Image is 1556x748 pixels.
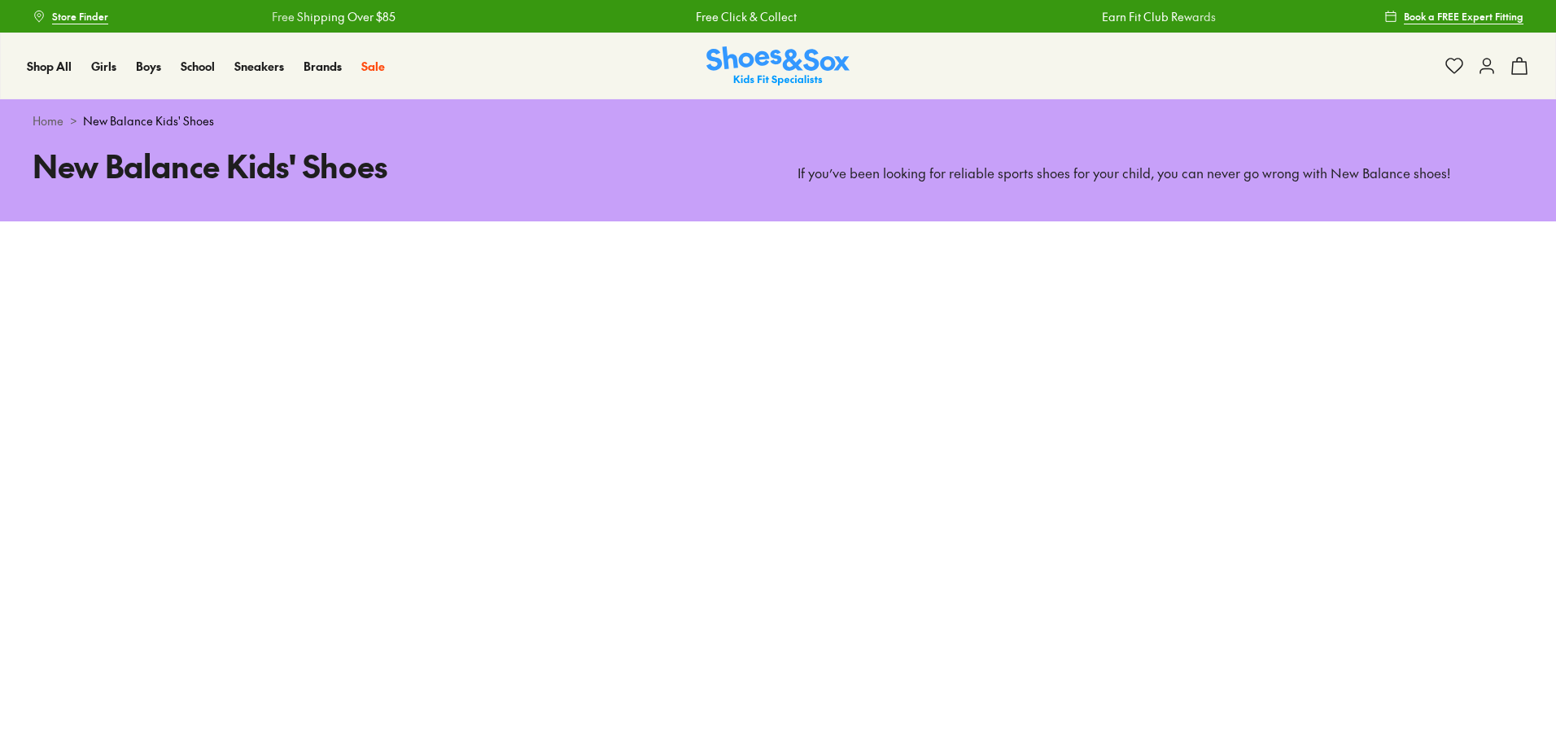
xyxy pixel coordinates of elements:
[33,112,63,129] a: Home
[272,8,396,25] a: Free Shipping Over $85
[33,142,758,189] h1: New Balance Kids' Shoes
[234,58,284,74] span: Sneakers
[1404,9,1523,24] span: Book a FREE Expert Fitting
[33,2,108,31] a: Store Finder
[33,112,1523,129] div: >
[361,58,385,75] a: Sale
[798,164,1523,182] p: If you’ve been looking for reliable sports shoes for your child, you can never go wrong with New ...
[181,58,215,74] span: School
[83,112,214,129] span: New Balance Kids' Shoes
[181,58,215,75] a: School
[91,58,116,75] a: Girls
[706,46,850,86] a: Shoes & Sox
[304,58,342,74] span: Brands
[706,46,850,86] img: SNS_Logo_Responsive.svg
[52,9,108,24] span: Store Finder
[27,58,72,74] span: Shop All
[696,8,797,25] a: Free Click & Collect
[91,58,116,74] span: Girls
[27,58,72,75] a: Shop All
[234,58,284,75] a: Sneakers
[361,58,385,74] span: Sale
[136,58,161,74] span: Boys
[1102,8,1216,25] a: Earn Fit Club Rewards
[304,58,342,75] a: Brands
[136,58,161,75] a: Boys
[1384,2,1523,31] a: Book a FREE Expert Fitting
